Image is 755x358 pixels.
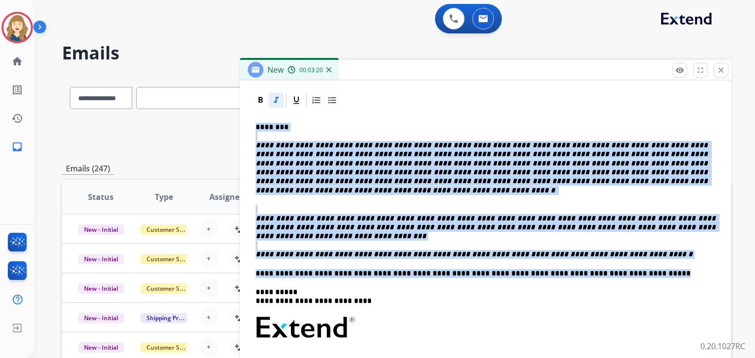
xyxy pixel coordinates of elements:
[11,84,23,96] mat-icon: list_alt
[267,64,284,75] span: New
[325,93,340,108] div: Bullet List
[234,223,246,235] mat-icon: person_add
[141,313,208,323] span: Shipping Protection
[199,278,219,298] button: +
[209,191,244,203] span: Assignee
[234,252,246,264] mat-icon: person_add
[78,224,124,235] span: New - Initial
[206,282,211,294] span: +
[234,341,246,353] mat-icon: person_add
[309,93,324,108] div: Ordered List
[206,252,211,264] span: +
[299,66,323,74] span: 00:03:20
[11,55,23,67] mat-icon: home
[78,283,124,294] span: New - Initial
[234,282,246,294] mat-icon: person_add
[141,254,204,264] span: Customer Support
[234,311,246,323] mat-icon: person_add
[155,191,173,203] span: Type
[78,342,124,353] span: New - Initial
[199,307,219,327] button: +
[206,223,211,235] span: +
[3,14,31,41] img: avatar
[675,66,684,75] mat-icon: remove_red_eye
[289,93,304,108] div: Underline
[78,313,124,323] span: New - Initial
[253,93,268,108] div: Bold
[199,219,219,239] button: +
[206,311,211,323] span: +
[700,340,745,352] p: 0.20.1027RC
[199,248,219,268] button: +
[62,163,114,175] p: Emails (247)
[206,341,211,353] span: +
[141,283,204,294] span: Customer Support
[696,66,705,75] mat-icon: fullscreen
[269,93,284,108] div: Italic
[11,141,23,153] mat-icon: inbox
[717,66,726,75] mat-icon: close
[88,191,114,203] span: Status
[78,254,124,264] span: New - Initial
[141,342,204,353] span: Customer Support
[62,43,731,63] h2: Emails
[199,337,219,357] button: +
[141,224,204,235] span: Customer Support
[11,112,23,124] mat-icon: history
